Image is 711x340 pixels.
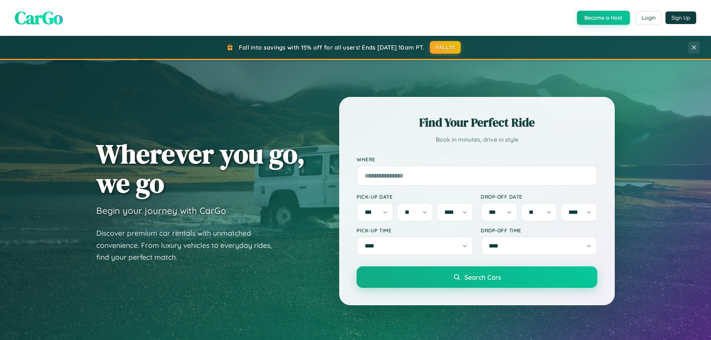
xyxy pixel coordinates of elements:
h2: Find Your Perfect Ride [357,114,597,131]
p: Book in minutes, drive in style [357,134,597,145]
p: Discover premium car rentals with unmatched convenience. From luxury vehicles to everyday rides, ... [96,227,281,263]
h3: Begin your journey with CarGo [96,205,226,216]
button: Login [635,11,662,24]
span: Search Cars [464,273,501,281]
h1: Wherever you go, we go [96,139,305,198]
label: Where [357,156,597,162]
label: Pick-up Time [357,227,473,233]
span: Fall into savings with 15% off for all users! Ends [DATE] 10am PT. [239,44,424,51]
label: Pick-up Date [357,193,473,200]
label: Drop-off Time [481,227,597,233]
button: Become a Host [577,11,630,25]
button: Sign Up [665,11,696,24]
button: FALL15 [430,41,461,54]
label: Drop-off Date [481,193,597,200]
button: Search Cars [357,266,597,288]
span: CarGo [15,6,63,30]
